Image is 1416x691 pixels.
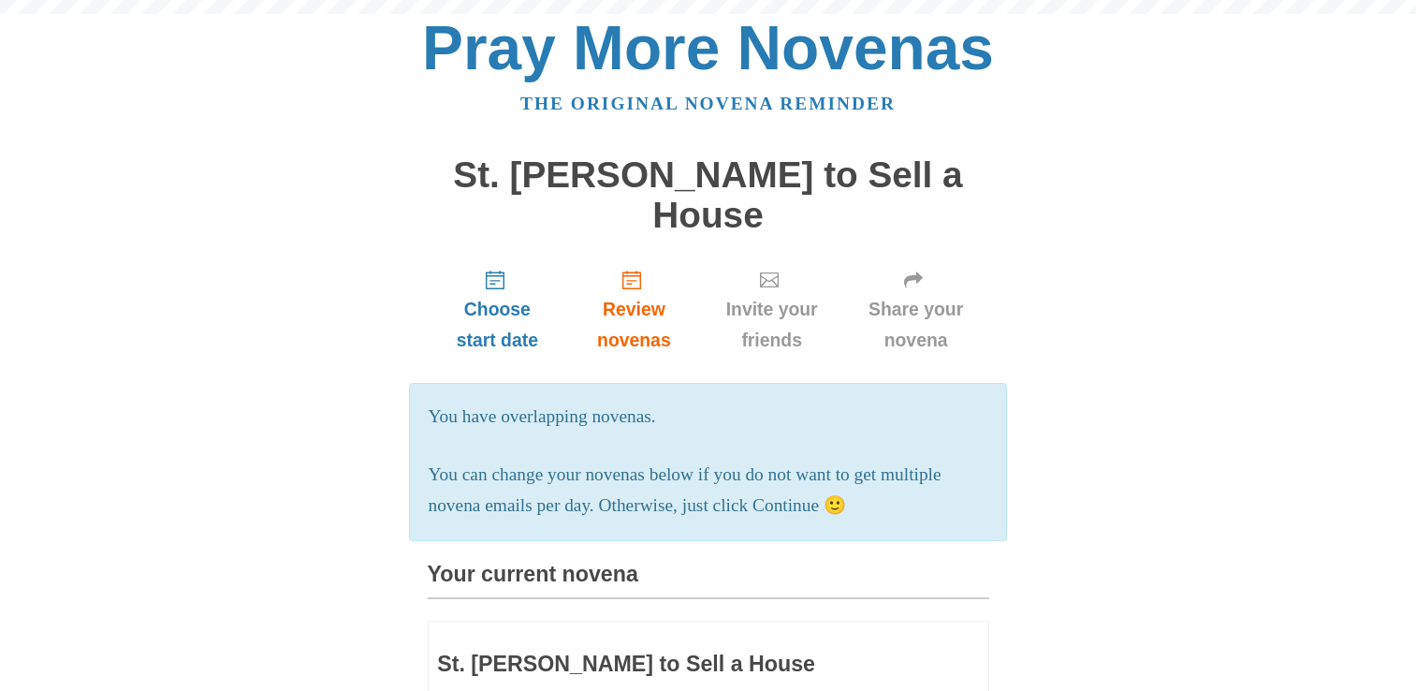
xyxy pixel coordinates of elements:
h3: St. [PERSON_NAME] to Sell a House [437,653,869,677]
span: Choose start date [446,294,549,356]
a: Invite your friends [701,254,843,365]
span: Share your novena [862,294,971,356]
a: The original novena reminder [520,94,896,113]
a: Choose start date [428,254,568,365]
a: Share your novena [843,254,989,365]
p: You have overlapping novenas. [429,402,988,433]
a: Review novenas [567,254,700,365]
span: Review novenas [586,294,681,356]
a: Pray More Novenas [422,13,994,82]
p: You can change your novenas below if you do not want to get multiple novena emails per day. Other... [429,460,988,522]
span: Invite your friends [720,294,825,356]
h1: St. [PERSON_NAME] to Sell a House [428,155,989,235]
h3: Your current novena [428,563,989,599]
